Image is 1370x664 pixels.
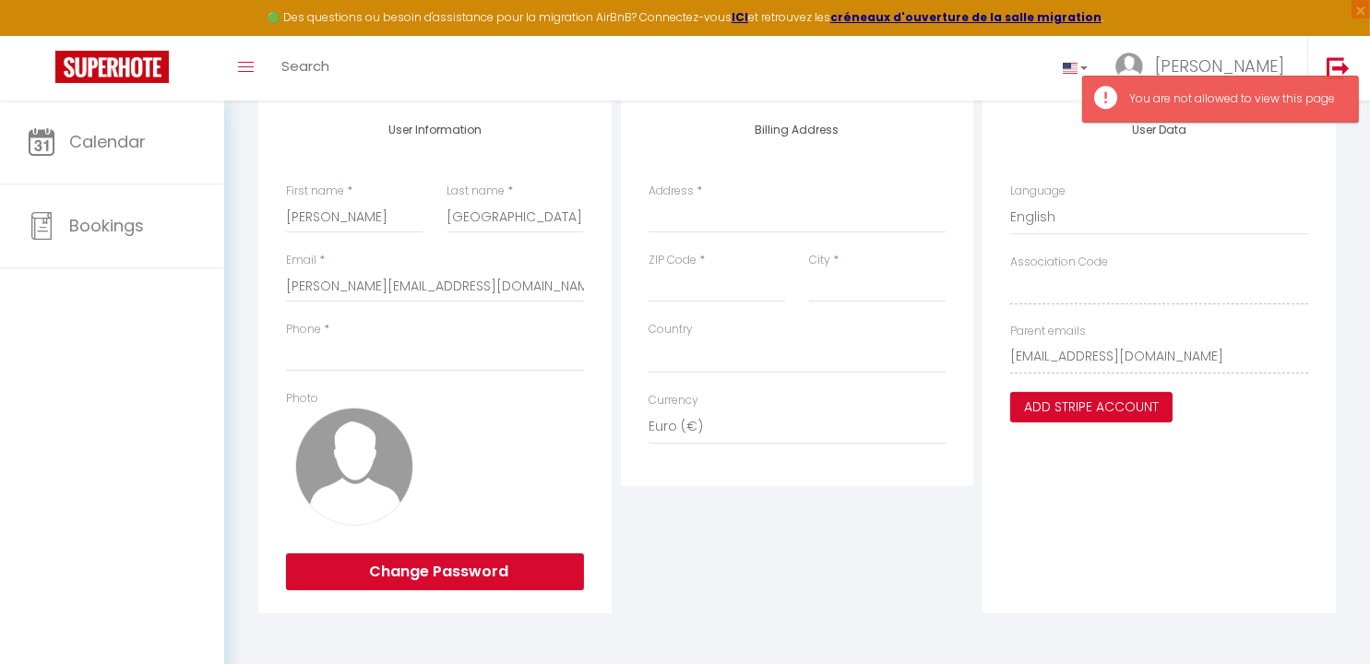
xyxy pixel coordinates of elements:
label: Country [649,321,693,338]
a: ... [PERSON_NAME] [1102,36,1307,101]
label: Association Code [1010,254,1108,271]
div: You are not allowed to view this page [1129,90,1340,108]
a: Search [268,36,343,101]
img: avatar.png [295,408,413,526]
span: Calendar [69,130,146,153]
span: [PERSON_NAME] [1155,54,1284,77]
button: Add Stripe Account [1010,392,1173,423]
span: Search [281,56,329,76]
button: Change Password [286,553,584,590]
h4: Billing Address [649,124,947,136]
button: Ouvrir le widget de chat LiveChat [15,7,70,63]
img: ... [1115,53,1143,80]
label: Parent emails [1010,323,1086,340]
a: créneaux d'ouverture de la salle migration [830,9,1102,25]
h4: User Information [286,124,584,136]
label: Email [286,252,316,269]
label: Language [1010,183,1066,200]
a: ICI [732,9,748,25]
img: logout [1327,56,1350,79]
h4: User Data [1010,124,1308,136]
label: Phone [286,321,321,338]
label: ZIP Code [649,252,697,269]
label: City [809,252,830,269]
label: Photo [286,390,318,408]
label: Last name [447,183,506,200]
label: Currency [649,392,698,409]
label: First name [286,183,344,200]
span: Bookings [69,214,144,237]
img: Super Booking [55,51,169,83]
label: Address [649,183,694,200]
